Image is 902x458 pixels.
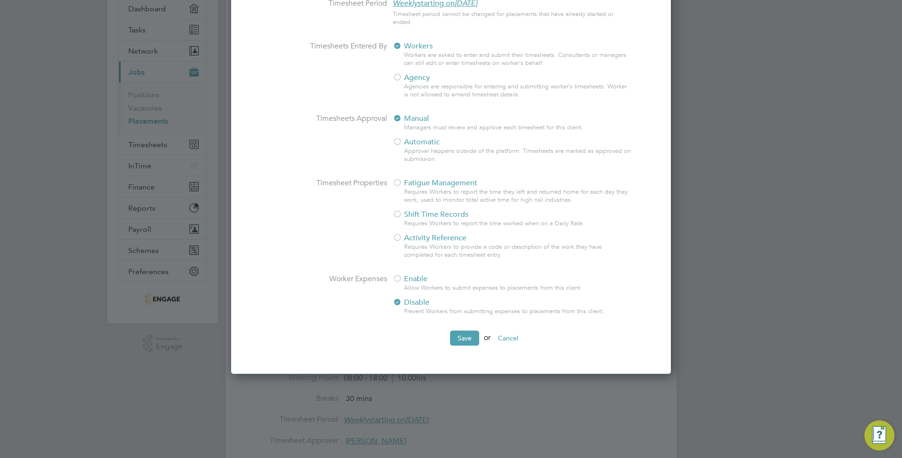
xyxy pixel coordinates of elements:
[393,298,429,307] span: Disable
[404,308,632,316] div: Prevent Workers from submitting expenses to placements from this client.
[393,73,430,82] span: Agency
[393,137,440,147] span: Automatic
[246,274,387,284] label: Worker Expenses
[404,51,632,67] div: Workers are asked to enter and submit their timesheets. Consultants or managers can still edit or...
[404,124,632,132] div: Managers must review and approve each timesheet for this client.
[404,147,632,163] div: Approval happens outside of the platform. Timesheets are marked as approved on submission.
[393,178,632,188] div: Fatigue Management
[450,331,479,346] button: Save
[246,178,387,188] label: Timesheet Properties
[393,233,632,243] div: Activity Reference
[393,10,632,26] div: Timesheet period cannot be changed for placements that have already started or ended.
[393,41,433,51] span: Workers
[393,274,428,284] span: Enable
[864,420,894,450] button: Engage Resource Center
[404,83,632,99] div: Agencies are responsible for entering and submitting worker's timesheets. Worker is not allowed t...
[393,114,429,123] span: Manual
[246,331,656,355] li: or
[490,331,526,346] button: Cancel
[246,114,387,124] label: Timesheets Approval
[404,243,632,259] div: Requires Workers to provide a code or description of the work they have completed for each timesh...
[404,188,632,204] div: Requires Workers to report the time they left and returned home for each day they work, used to m...
[393,210,632,220] div: Shift Time Records
[246,41,387,51] label: Timesheets Entered By
[404,220,632,228] div: Requires Workers to report the time worked when on a Daily Rate.
[404,284,632,292] div: Allow Workers to submit expenses to placements from this client.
